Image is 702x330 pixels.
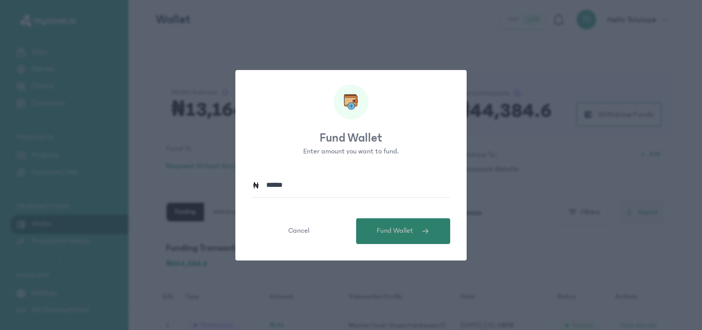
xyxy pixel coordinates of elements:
[235,130,467,146] p: Fund Wallet
[252,218,346,244] button: Cancel
[288,225,309,236] span: Cancel
[377,225,413,236] span: Fund Wallet
[235,146,467,157] p: Enter amount you want to fund.
[356,218,450,244] button: Fund Wallet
